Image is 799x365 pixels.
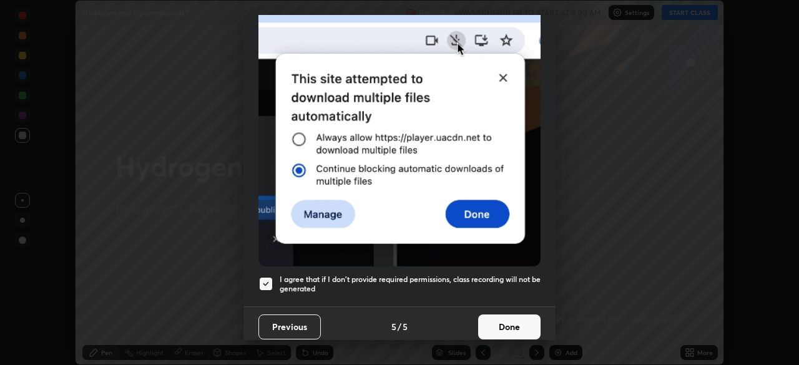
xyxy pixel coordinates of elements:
h4: 5 [391,320,396,333]
button: Done [478,314,541,339]
button: Previous [258,314,321,339]
h4: / [398,320,401,333]
h5: I agree that if I don't provide required permissions, class recording will not be generated [280,275,541,294]
h4: 5 [403,320,408,333]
